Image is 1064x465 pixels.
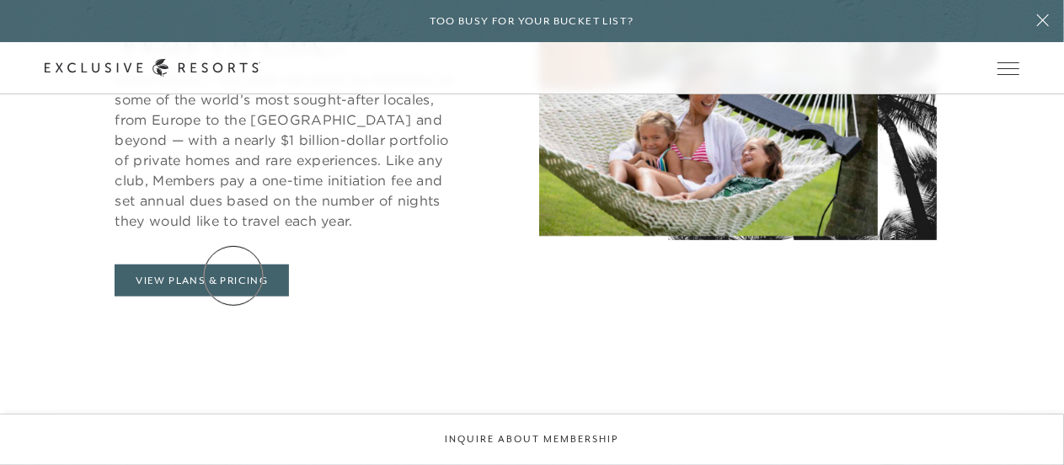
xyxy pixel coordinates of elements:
p: Since [DATE], The Club has taken its Members to some of the world’s most sought-after locales, fr... [115,69,454,231]
button: Open navigation [997,62,1019,74]
a: View Plans & Pricing [115,265,289,297]
h6: Too busy for your bucket list? [430,13,634,29]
